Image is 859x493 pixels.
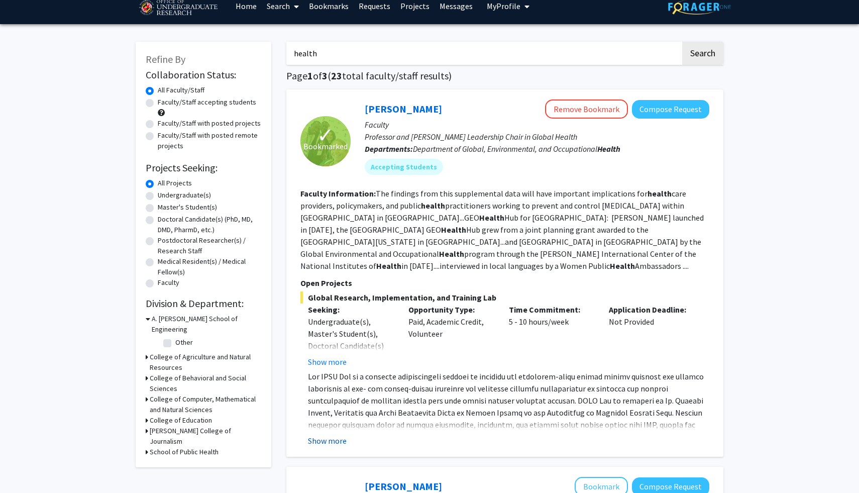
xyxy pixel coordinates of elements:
h3: A. [PERSON_NAME] School of Engineering [152,314,261,335]
h3: College of Computer, Mathematical and Natural Sciences [150,394,261,415]
p: Open Projects [300,277,709,289]
span: 23 [331,69,342,82]
label: Faculty [158,277,179,288]
a: [PERSON_NAME] [365,480,442,492]
span: Global Research, Implementation, and Training Lab [300,291,709,304]
input: Search Keywords [286,42,681,65]
span: Refine By [146,53,185,65]
label: Medical Resident(s) / Medical Fellow(s) [158,256,261,277]
span: 3 [322,69,328,82]
label: Faculty/Staff with posted projects [158,118,261,129]
b: Health [441,225,466,235]
span: My Profile [487,1,520,11]
span: ✓ [317,130,334,140]
p: Professor and [PERSON_NAME] Leadership Chair in Global Health [365,131,709,143]
b: health [648,188,672,199]
p: Seeking: [308,304,393,316]
h3: College of Agriculture and Natural Resources [150,352,261,373]
label: Postdoctoral Researcher(s) / Research Staff [158,235,261,256]
h3: [PERSON_NAME] College of Journalism [150,426,261,447]
button: Remove Bookmark [545,100,628,119]
button: Show more [308,435,347,447]
div: Not Provided [601,304,702,368]
b: Health [597,144,620,154]
span: Bookmarked [303,140,348,152]
label: Doctoral Candidate(s) (PhD, MD, DMD, PharmD, etc.) [158,214,261,235]
b: Health [610,261,635,271]
span: 1 [307,69,313,82]
div: 5 - 10 hours/week [501,304,602,368]
h3: College of Behavioral and Social Sciences [150,373,261,394]
p: Time Commitment: [509,304,594,316]
p: Application Deadline: [609,304,694,316]
b: Health [439,249,464,259]
p: Opportunity Type: [408,304,494,316]
label: All Projects [158,178,192,188]
b: Health [479,213,504,223]
h3: College of Education [150,415,212,426]
button: Show more [308,356,347,368]
label: Faculty/Staff with posted remote projects [158,130,261,151]
h3: School of Public Health [150,447,219,457]
label: Faculty/Staff accepting students [158,97,256,108]
label: Master's Student(s) [158,202,217,213]
mat-chip: Accepting Students [365,159,443,175]
button: Search [682,42,723,65]
b: Departments: [365,144,413,154]
div: Undergraduate(s), Master's Student(s), Doctoral Candidate(s) (PhD, MD, DMD, PharmD, etc.), Postdo... [308,316,393,412]
b: Health [376,261,401,271]
h1: Page of ( total faculty/staff results) [286,70,723,82]
div: Paid, Academic Credit, Volunteer [401,304,501,368]
button: Compose Request to Heather Wipfli [632,100,709,119]
h2: Collaboration Status: [146,69,261,81]
label: All Faculty/Staff [158,85,204,95]
h2: Projects Seeking: [146,162,261,174]
label: Other [175,337,193,348]
label: Undergraduate(s) [158,190,211,201]
b: Faculty Information: [300,188,376,199]
b: health [421,201,445,211]
span: Department of Global, Environmental, and Occupational [413,144,620,154]
a: [PERSON_NAME] [365,103,442,115]
fg-read-more: The findings from this supplemental data will have important implications for care providers, pol... [300,188,704,271]
iframe: Chat [8,448,43,485]
p: Faculty [365,119,709,131]
h2: Division & Department: [146,298,261,310]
